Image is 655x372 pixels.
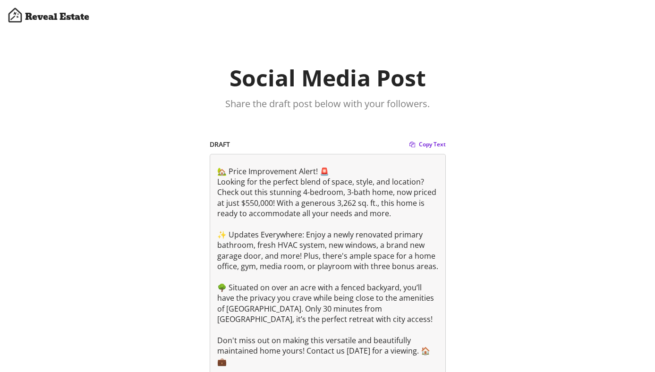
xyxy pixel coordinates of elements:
[25,11,89,23] h4: Reveal Estate
[210,97,446,110] div: Share the draft post below with your followers.
[8,8,23,23] img: Artboard%201%20copy%203%20%281%29.svg
[59,64,596,92] h2: Social Media Post
[419,142,446,147] span: Copy Text
[409,140,446,149] button: Copy Text
[210,140,409,149] h6: DRAFT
